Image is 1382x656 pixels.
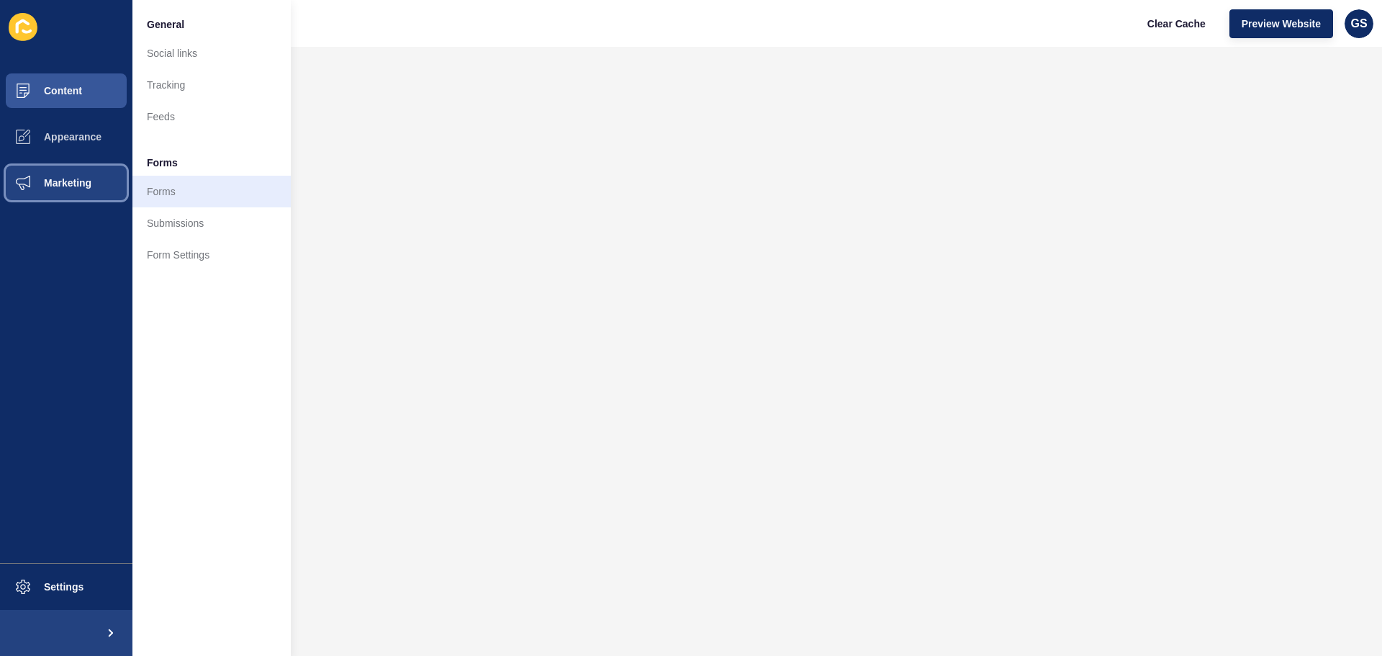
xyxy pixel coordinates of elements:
button: Preview Website [1229,9,1333,38]
a: Form Settings [132,239,291,271]
span: General [147,17,184,32]
a: Feeds [132,101,291,132]
a: Submissions [132,207,291,239]
span: Preview Website [1242,17,1321,31]
span: Clear Cache [1147,17,1206,31]
a: Tracking [132,69,291,101]
span: Forms [147,156,178,170]
a: Social links [132,37,291,69]
button: Clear Cache [1135,9,1218,38]
a: Forms [132,176,291,207]
span: GS [1350,17,1367,31]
